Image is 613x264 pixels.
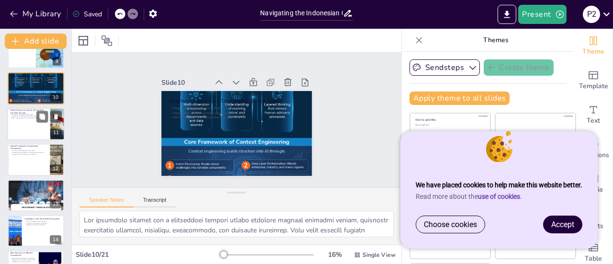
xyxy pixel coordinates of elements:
[574,63,613,98] div: Add ready made slides
[169,105,304,110] p: Stages of selecting a consultancy service vendor.
[574,98,613,132] div: Add text boxes
[50,111,62,122] button: Delete Slide
[10,115,47,117] p: Importance of planning in the tender process.
[11,185,61,187] p: Importance of understanding funding sources.
[585,253,602,264] span: Table
[72,10,102,19] div: Saved
[484,59,554,76] button: Create theme
[11,257,36,259] p: Best practices for procurement efficiency.
[574,29,613,63] div: Change the overall theme
[574,132,613,167] div: Get real-time input from your audience
[24,220,61,222] p: Common challenges in procurement.
[10,114,47,115] p: Overview of the tender process stages.
[498,5,516,24] button: Export to PowerPoint
[415,124,484,126] div: Click to add text
[260,6,342,20] input: Insert title
[323,250,346,259] div: 16 %
[363,251,396,259] span: Single View
[424,220,477,229] span: Choose cookies
[8,144,64,175] div: https://cdn.sendsteps.com/images/logo/sendsteps_logo_white.pnghttps://cdn.sendsteps.com/images/lo...
[11,78,61,80] p: Stages of selecting a consultancy service vendor.
[134,197,176,207] button: Transcript
[79,197,134,207] button: Speaker Notes
[544,216,582,233] a: Accept
[11,75,61,78] p: Selection Process for a Consultancy Service Vendor
[8,37,64,69] div: 9
[583,6,600,23] div: P 2
[169,115,304,120] p: Role of negotiation in the selection process.
[50,164,61,173] div: 12
[76,33,91,48] div: Layout
[551,220,574,229] span: Accept
[53,57,61,66] div: 9
[76,250,222,259] div: Slide 10 / 21
[7,6,65,22] button: My Library
[416,181,582,189] strong: We have placed cookies to help make this website better.
[11,81,61,83] p: Role of negotiation in the selection process.
[11,261,36,263] p: Collaboration as a key to success.
[11,186,61,188] p: Role of local partnerships in procurement success.
[409,92,510,105] button: Apply theme to all slides
[79,211,394,237] textarea: Lor ipsumdolo sitamet con a elitseddoei tempori utlabo etdolore magnaal enimadmi veniam, quisnost...
[24,222,61,224] p: Importance of regulatory compliance.
[24,224,61,226] p: Strategies to enhance transparency.
[169,97,304,104] p: Selection Process for a Consultancy Service Vendor
[587,115,600,126] span: Text
[5,34,67,49] button: Add slide
[518,5,566,24] button: Present
[36,111,48,122] button: Duplicate Slide
[50,93,61,102] div: 10
[50,235,61,244] div: 14
[10,117,47,119] p: Role of provider selection in the tender process.
[427,29,565,52] p: Themes
[161,78,209,87] div: Slide 10
[11,80,61,81] p: Importance of procurement planning.
[11,152,47,154] p: Importance of partnerships in international procurement.
[169,110,304,115] p: Importance of procurement planning.
[583,5,600,24] button: P 2
[478,193,520,200] a: use of cookies
[50,128,62,137] div: 11
[8,180,64,211] div: https://cdn.sendsteps.com/images/logo/sendsteps_logo_white.pnghttps://cdn.sendsteps.com/images/lo...
[415,118,484,122] div: Click to add title
[11,145,47,150] p: Special Framework: International Procurement
[11,183,61,185] p: Key considerations for foreign vendors.
[50,200,61,208] div: 13
[8,215,64,247] div: https://cdn.sendsteps.com/images/logo/sendsteps_logo_white.pnghttps://cdn.sendsteps.com/images/lo...
[8,72,64,104] div: https://cdn.sendsteps.com/images/logo/sendsteps_logo_white.pnghttps://cdn.sendsteps.com/images/lo...
[101,35,113,46] span: Position
[11,181,61,184] p: Key Insights for Foreign Vendors
[416,193,582,200] p: Read more about the .
[11,150,47,152] p: Overview of LKPP Regulation No. 1/2022.
[11,252,36,257] p: Best Practices for Effective Procurement
[24,218,61,220] p: Challenges in the Procurement Ecosystem
[409,59,480,76] button: Sendsteps
[11,153,47,155] p: Compliance with funding source guidelines.
[416,216,485,233] a: Choose cookies
[579,81,608,92] span: Template
[582,46,604,57] span: Theme
[7,108,65,140] div: https://cdn.sendsteps.com/images/logo/sendsteps_logo_white.pnghttps://cdn.sendsteps.com/images/lo...
[10,109,47,114] p: Tender Process for Goods, Construction, and Other Services
[11,259,36,261] p: Importance of technology in procurement.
